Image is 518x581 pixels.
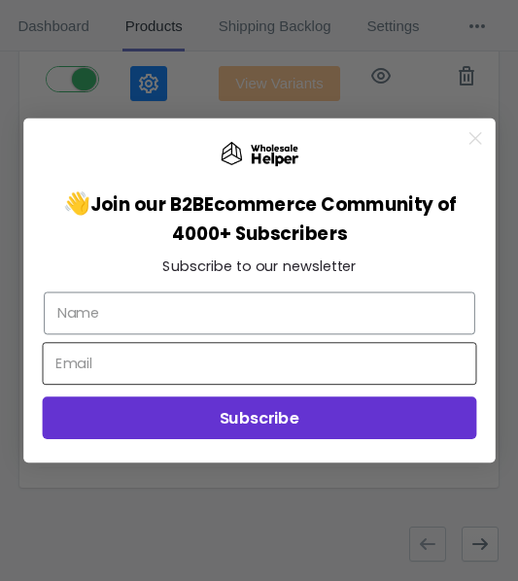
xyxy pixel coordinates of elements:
[62,188,204,220] span: 👋
[171,192,456,247] span: Ecommerce Community of 4000+ Subscribers
[162,256,357,275] span: Subscribe to our newsletter
[42,396,476,439] button: Subscribe
[44,291,475,334] input: Name
[220,142,298,167] img: Wholesale Helper Logo
[89,192,203,218] span: Join our B2B
[462,124,489,152] button: Close dialog
[42,342,476,385] input: Email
